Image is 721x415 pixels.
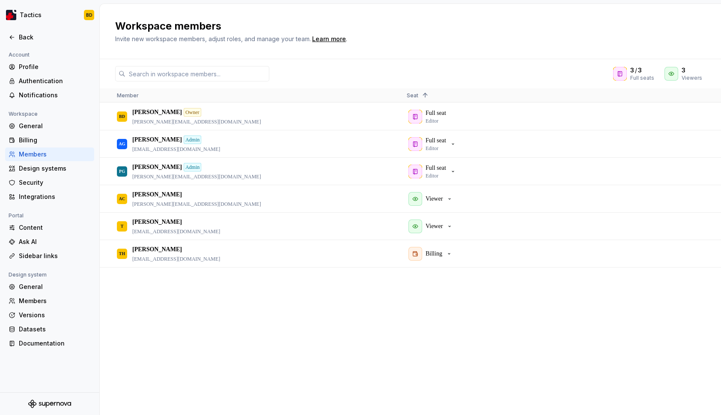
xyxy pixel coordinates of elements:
[5,176,94,189] a: Security
[119,245,125,262] div: TH
[19,297,91,305] div: Members
[5,74,94,88] a: Authentication
[132,256,220,262] p: [EMAIL_ADDRESS][DOMAIN_NAME]
[5,322,94,336] a: Datasets
[119,135,125,152] div: AG
[407,245,456,262] button: Billing
[132,218,182,226] p: [PERSON_NAME]
[132,108,182,117] p: [PERSON_NAME]
[132,228,220,235] p: [EMAIL_ADDRESS][DOMAIN_NAME]
[426,222,443,231] p: Viewer
[184,163,201,171] div: Admin
[19,325,91,334] div: Datasets
[5,235,94,249] a: Ask AI
[426,145,438,152] p: Editor
[115,19,695,33] h2: Workspace members
[119,163,125,180] div: PG
[5,190,94,204] a: Integrations
[132,163,182,171] p: [PERSON_NAME]
[19,122,91,130] div: General
[407,92,418,99] span: Seat
[19,164,91,173] div: Design systems
[407,218,456,235] button: Viewer
[19,339,91,348] div: Documentation
[132,118,261,125] p: [PERSON_NAME][EMAIL_ADDRESS][DOMAIN_NAME]
[115,35,311,42] span: Invite new workspace members, adjust roles, and manage your team.
[5,221,94,235] a: Content
[630,66,634,75] span: 3
[19,178,91,187] div: Security
[5,249,94,263] a: Sidebar links
[132,173,261,180] p: [PERSON_NAME][EMAIL_ADDRESS][DOMAIN_NAME]
[117,92,139,99] span: Member
[682,75,702,81] div: Viewers
[5,280,94,294] a: General
[19,223,91,232] div: Content
[5,30,94,44] a: Back
[119,190,125,207] div: AC
[119,108,125,125] div: BD
[5,109,41,119] div: Workspace
[5,211,27,221] div: Portal
[311,36,347,42] span: .
[682,66,685,75] span: 3
[426,172,438,179] p: Editor
[19,252,91,260] div: Sidebar links
[426,195,443,203] p: Viewer
[132,245,182,254] p: [PERSON_NAME]
[5,337,94,350] a: Documentation
[19,91,91,99] div: Notifications
[5,308,94,322] a: Versions
[312,35,346,43] a: Learn more
[19,33,91,42] div: Back
[19,150,91,159] div: Members
[2,6,98,24] button: TacticsBD
[86,12,92,18] div: BD
[121,218,124,235] div: T
[19,77,91,85] div: Authentication
[19,283,91,291] div: General
[407,163,460,180] button: Full seatEditor
[5,119,94,133] a: General
[630,75,654,81] div: Full seats
[5,133,94,147] a: Billing
[132,146,220,153] p: [EMAIL_ADDRESS][DOMAIN_NAME]
[19,238,91,246] div: Ask AI
[407,135,460,153] button: Full seatEditor
[19,311,91,319] div: Versions
[28,400,71,408] svg: Supernova Logo
[5,147,94,161] a: Members
[638,66,642,75] span: 3
[5,50,33,60] div: Account
[125,66,269,81] input: Search in workspace members...
[19,192,91,201] div: Integrations
[132,201,261,207] p: [PERSON_NAME][EMAIL_ADDRESS][DOMAIN_NAME]
[407,190,456,207] button: Viewer
[19,63,91,71] div: Profile
[184,135,201,144] div: Admin
[132,190,182,199] p: [PERSON_NAME]
[5,88,94,102] a: Notifications
[426,250,442,258] p: Billing
[5,60,94,74] a: Profile
[6,10,16,20] img: d0572a82-6cc2-4944-97f1-21a898ae7e2a.png
[5,270,50,280] div: Design system
[5,294,94,308] a: Members
[19,136,91,144] div: Billing
[426,136,446,145] p: Full seat
[20,11,42,19] div: Tactics
[426,164,446,172] p: Full seat
[5,162,94,175] a: Design systems
[132,135,182,144] p: [PERSON_NAME]
[630,66,654,75] div: /
[184,108,201,117] div: Owner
